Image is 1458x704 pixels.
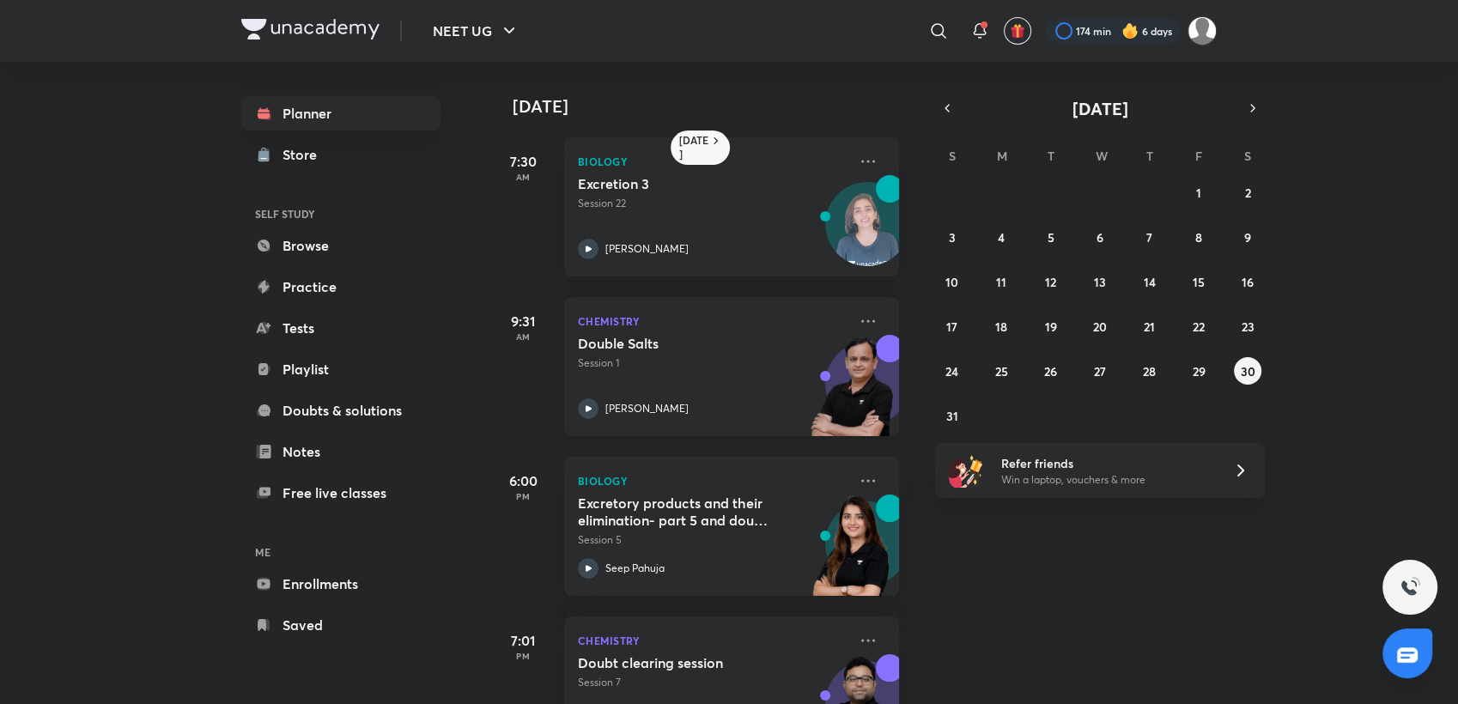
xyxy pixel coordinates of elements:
[998,229,1005,246] abbr: August 4, 2025
[241,96,440,130] a: Planner
[241,352,440,386] a: Playlist
[1135,313,1163,340] button: August 21, 2025
[1244,229,1251,246] abbr: August 9, 2025
[578,355,847,371] p: Session 1
[241,393,440,428] a: Doubts & solutions
[997,148,1007,164] abbr: Monday
[241,476,440,510] a: Free live classes
[1193,274,1205,290] abbr: August 15, 2025
[605,241,689,257] p: [PERSON_NAME]
[578,335,792,352] h5: Double Salts
[1234,179,1261,206] button: August 2, 2025
[949,453,983,488] img: referral
[1145,148,1152,164] abbr: Thursday
[1234,223,1261,251] button: August 9, 2025
[1094,274,1106,290] abbr: August 13, 2025
[1234,268,1261,295] button: August 16, 2025
[1045,319,1057,335] abbr: August 19, 2025
[949,229,956,246] abbr: August 3, 2025
[1094,363,1106,379] abbr: August 27, 2025
[489,151,557,172] h5: 7:30
[1001,472,1212,488] p: Win a laptop, vouchers & more
[1097,229,1103,246] abbr: August 6, 2025
[1143,363,1156,379] abbr: August 28, 2025
[1143,274,1155,290] abbr: August 14, 2025
[1086,357,1114,385] button: August 27, 2025
[241,434,440,469] a: Notes
[241,19,380,39] img: Company Logo
[949,148,956,164] abbr: Sunday
[241,228,440,263] a: Browse
[987,313,1015,340] button: August 18, 2025
[1185,179,1212,206] button: August 1, 2025
[1037,313,1065,340] button: August 19, 2025
[1144,319,1155,335] abbr: August 21, 2025
[987,357,1015,385] button: August 25, 2025
[1193,319,1205,335] abbr: August 22, 2025
[1242,319,1254,335] abbr: August 23, 2025
[241,567,440,601] a: Enrollments
[679,134,709,161] h6: [DATE]
[1195,229,1202,246] abbr: August 8, 2025
[1010,23,1025,39] img: avatar
[282,144,327,165] div: Store
[513,96,916,117] h4: [DATE]
[578,495,792,529] h5: Excretory products and their elimination- part 5 and doubt clearing session
[241,270,440,304] a: Practice
[1037,268,1065,295] button: August 12, 2025
[578,654,792,671] h5: Doubt clearing session
[1037,223,1065,251] button: August 5, 2025
[578,470,847,491] p: Biology
[489,172,557,182] p: AM
[1048,229,1054,246] abbr: August 5, 2025
[945,363,958,379] abbr: August 24, 2025
[241,608,440,642] a: Saved
[1135,357,1163,385] button: August 28, 2025
[1185,223,1212,251] button: August 8, 2025
[987,268,1015,295] button: August 11, 2025
[578,311,847,331] p: Chemistry
[1048,148,1054,164] abbr: Tuesday
[939,313,966,340] button: August 17, 2025
[1196,185,1201,201] abbr: August 1, 2025
[241,199,440,228] h6: SELF STUDY
[805,495,899,613] img: unacademy
[1185,268,1212,295] button: August 15, 2025
[826,191,908,274] img: Avatar
[578,532,847,548] p: Session 5
[987,223,1015,251] button: August 4, 2025
[1146,229,1152,246] abbr: August 7, 2025
[1241,363,1255,379] abbr: August 30, 2025
[959,96,1241,120] button: [DATE]
[489,491,557,501] p: PM
[422,14,530,48] button: NEET UG
[939,402,966,429] button: August 31, 2025
[1004,17,1031,45] button: avatar
[946,319,957,335] abbr: August 17, 2025
[241,311,440,345] a: Tests
[489,630,557,651] h5: 7:01
[1234,313,1261,340] button: August 23, 2025
[241,537,440,567] h6: ME
[489,470,557,491] h5: 6:00
[605,401,689,416] p: [PERSON_NAME]
[1244,148,1251,164] abbr: Saturday
[1185,357,1212,385] button: August 29, 2025
[1037,357,1065,385] button: August 26, 2025
[605,561,665,576] p: Seep Pahuja
[578,630,847,651] p: Chemistry
[1086,313,1114,340] button: August 20, 2025
[1001,454,1212,472] h6: Refer friends
[939,268,966,295] button: August 10, 2025
[1096,148,1108,164] abbr: Wednesday
[1086,268,1114,295] button: August 13, 2025
[489,331,557,342] p: AM
[939,223,966,251] button: August 3, 2025
[996,274,1006,290] abbr: August 11, 2025
[1400,577,1420,598] img: ttu
[995,319,1007,335] abbr: August 18, 2025
[578,196,847,211] p: Session 22
[1242,274,1254,290] abbr: August 16, 2025
[578,675,847,690] p: Session 7
[1245,185,1251,201] abbr: August 2, 2025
